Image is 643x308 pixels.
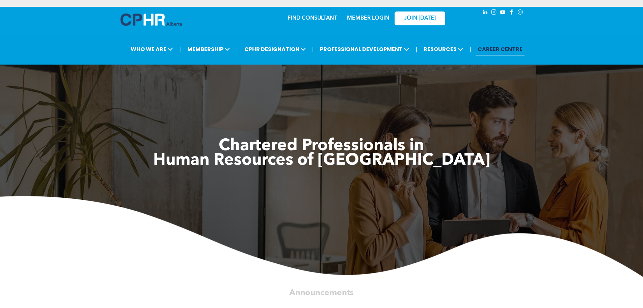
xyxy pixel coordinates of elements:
[288,16,337,21] a: FIND CONSULTANT
[508,8,515,18] a: facebook
[219,138,424,154] span: Chartered Professionals in
[120,14,182,26] img: A blue and white logo for cp alberta
[318,43,411,55] span: PROFESSIONAL DEVELOPMENT
[476,43,525,55] a: CAREER CENTRE
[416,42,417,56] li: |
[129,43,175,55] span: WHO WE ARE
[312,42,314,56] li: |
[179,42,181,56] li: |
[236,42,238,56] li: |
[422,43,465,55] span: RESOURCES
[517,8,524,18] a: Social network
[395,11,445,25] a: JOIN [DATE]
[242,43,308,55] span: CPHR DESIGNATION
[490,8,498,18] a: instagram
[153,152,490,169] span: Human Resources of [GEOGRAPHIC_DATA]
[499,8,507,18] a: youtube
[347,16,389,21] a: MEMBER LOGIN
[404,15,436,22] span: JOIN [DATE]
[482,8,489,18] a: linkedin
[289,288,354,297] span: Announcements
[470,42,471,56] li: |
[185,43,232,55] span: MEMBERSHIP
